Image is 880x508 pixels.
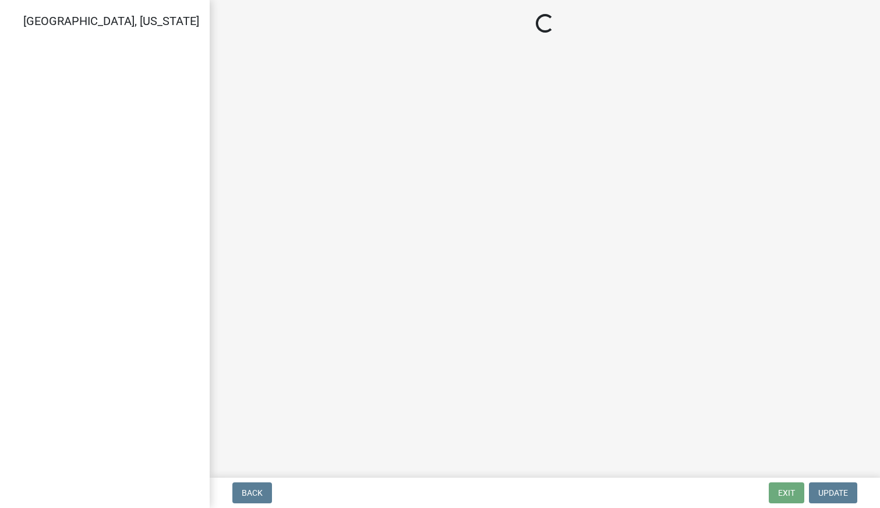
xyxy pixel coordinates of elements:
[242,488,263,498] span: Back
[818,488,848,498] span: Update
[809,482,857,503] button: Update
[23,14,199,28] span: [GEOGRAPHIC_DATA], [US_STATE]
[232,482,272,503] button: Back
[769,482,804,503] button: Exit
